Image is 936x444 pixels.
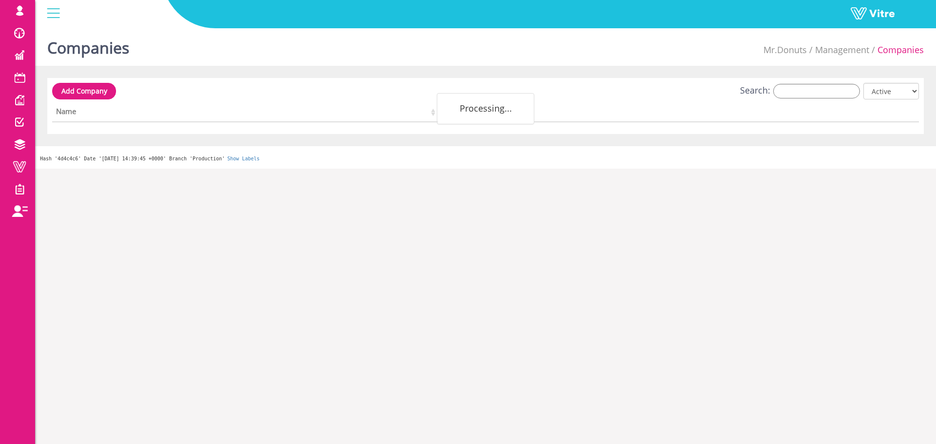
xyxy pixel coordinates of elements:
span: Add Company [61,86,107,96]
li: Companies [869,44,924,57]
label: Search: [740,84,860,98]
a: Add Company [52,83,116,99]
span: Hash '4d4c4c6' Date '[DATE] 14:39:45 +0000' Branch 'Production' [40,156,225,161]
a: Mr.Donuts [763,44,807,56]
li: Management [807,44,869,57]
h1: Companies [47,24,129,66]
a: Show Labels [227,156,259,161]
input: Search: [773,84,860,98]
th: Name [52,104,438,122]
th: Language [438,104,841,122]
div: Processing... [437,93,534,124]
